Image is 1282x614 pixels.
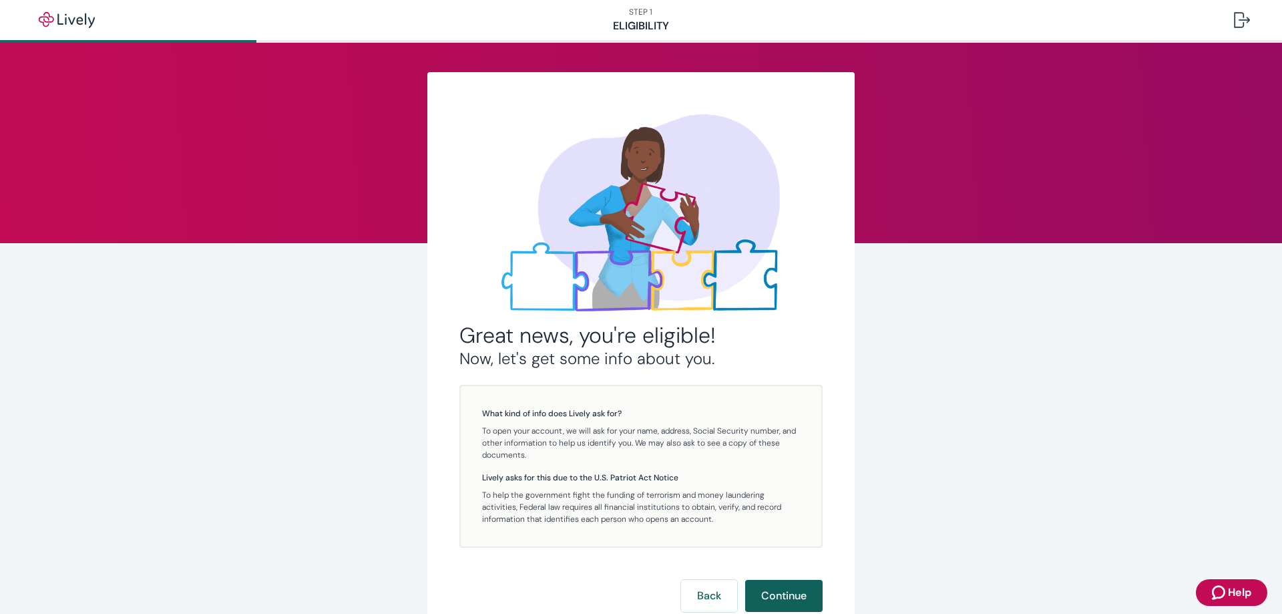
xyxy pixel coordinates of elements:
p: To open your account, we will ask for your name, address, Social Security number, and other infor... [482,425,800,461]
button: Log out [1223,4,1261,36]
h5: Lively asks for this due to the U.S. Patriot Act Notice [482,472,800,484]
p: To help the government fight the funding of terrorism and money laundering activities, Federal la... [482,489,800,525]
button: Back [681,580,737,612]
h5: What kind of info does Lively ask for? [482,408,800,420]
svg: Zendesk support icon [1212,585,1228,601]
h2: Great news, you're eligible! [459,322,823,349]
button: Zendesk support iconHelp [1196,579,1267,606]
button: Continue [745,580,823,612]
img: Lively [29,12,104,28]
h3: Now, let's get some info about you. [459,349,823,369]
span: Help [1228,585,1251,601]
